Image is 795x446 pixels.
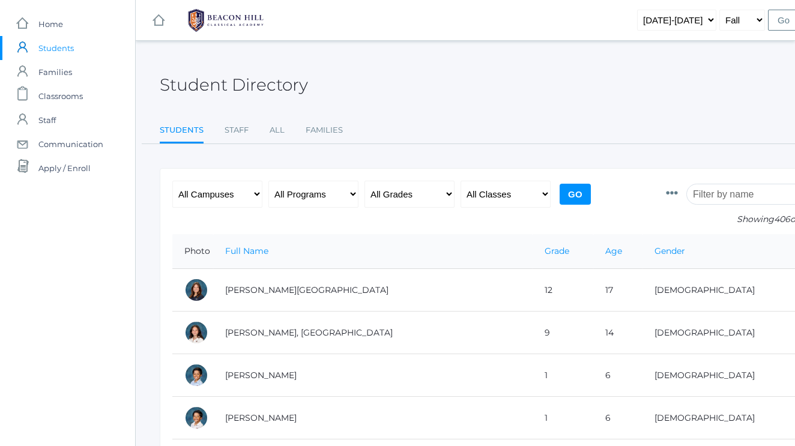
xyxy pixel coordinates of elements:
[593,269,642,312] td: 17
[213,312,533,354] td: [PERSON_NAME], [GEOGRAPHIC_DATA]
[160,76,308,94] h2: Student Directory
[533,354,593,397] td: 1
[270,118,285,142] a: All
[605,246,622,256] a: Age
[38,132,103,156] span: Communication
[184,321,208,345] div: Phoenix Abdulla
[560,184,591,205] input: Go
[774,214,790,225] span: 406
[306,118,343,142] a: Families
[213,397,533,439] td: [PERSON_NAME]
[38,60,72,84] span: Families
[213,269,533,312] td: [PERSON_NAME][GEOGRAPHIC_DATA]
[225,246,268,256] a: Full Name
[181,5,271,35] img: 1_BHCALogos-05.png
[38,36,74,60] span: Students
[593,397,642,439] td: 6
[38,156,91,180] span: Apply / Enroll
[533,312,593,354] td: 9
[38,108,56,132] span: Staff
[593,312,642,354] td: 14
[533,397,593,439] td: 1
[38,84,83,108] span: Classrooms
[184,363,208,387] div: Dominic Abrea
[184,278,208,302] div: Charlotte Abdulla
[38,12,63,36] span: Home
[213,354,533,397] td: [PERSON_NAME]
[172,234,213,269] th: Photo
[225,118,249,142] a: Staff
[593,354,642,397] td: 6
[654,246,685,256] a: Gender
[545,246,569,256] a: Grade
[160,118,204,144] a: Students
[184,406,208,430] div: Grayson Abrea
[533,269,593,312] td: 12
